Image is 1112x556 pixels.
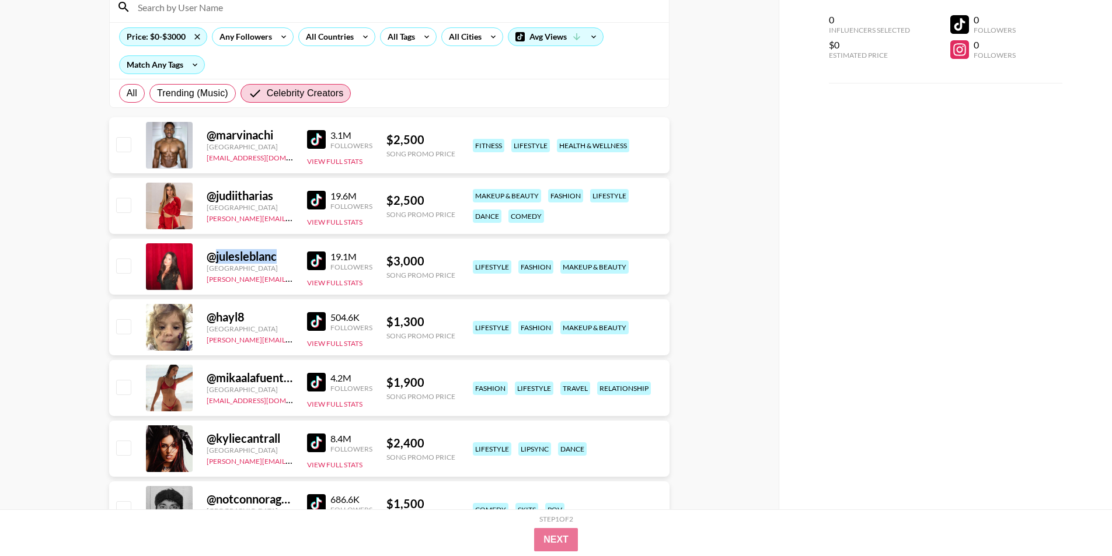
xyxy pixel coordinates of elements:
[307,251,326,270] img: TikTok
[386,254,455,268] div: $ 3,000
[207,385,293,394] div: [GEOGRAPHIC_DATA]
[386,132,455,147] div: $ 2,500
[207,249,293,264] div: @ julesleblanc
[557,139,629,152] div: health & wellness
[207,212,379,223] a: [PERSON_NAME][EMAIL_ADDRESS][DOMAIN_NAME]
[560,260,629,274] div: makeup & beauty
[386,453,455,461] div: Song Promo Price
[307,312,326,331] img: TikTok
[207,264,293,272] div: [GEOGRAPHIC_DATA]
[307,278,362,287] button: View Full Stats
[386,271,455,279] div: Song Promo Price
[534,528,578,551] button: Next
[299,28,356,46] div: All Countries
[442,28,484,46] div: All Cities
[560,321,629,334] div: makeup & beauty
[207,492,293,506] div: @ notconnoragain
[386,314,455,329] div: $ 1,300
[207,370,293,385] div: @ mikaalafuente_
[386,496,455,511] div: $ 1,500
[330,202,372,211] div: Followers
[330,323,372,332] div: Followers
[386,210,455,219] div: Song Promo Price
[597,382,651,395] div: relationship
[539,515,573,523] div: Step 1 of 2
[207,128,293,142] div: @ marvinachi
[207,506,293,515] div: [GEOGRAPHIC_DATA]
[330,130,372,141] div: 3.1M
[515,503,538,516] div: skits
[330,251,372,263] div: 19.1M
[207,142,293,151] div: [GEOGRAPHIC_DATA]
[207,310,293,324] div: @ hayl8
[307,433,326,452] img: TikTok
[473,209,501,223] div: dance
[473,260,511,274] div: lifestyle
[330,372,372,384] div: 4.2M
[330,384,372,393] div: Followers
[207,272,379,284] a: [PERSON_NAME][EMAIL_ADDRESS][DOMAIN_NAME]
[590,189,629,202] div: lifestyle
[829,51,910,60] div: Estimated Price
[473,139,504,152] div: fitness
[307,130,326,149] img: TikTok
[548,189,583,202] div: fashion
[386,436,455,450] div: $ 2,400
[307,191,326,209] img: TikTok
[518,321,553,334] div: fashion
[307,400,362,408] button: View Full Stats
[207,333,379,344] a: [PERSON_NAME][EMAIL_ADDRESS][DOMAIN_NAME]
[473,442,511,456] div: lifestyle
[515,382,553,395] div: lifestyle
[207,188,293,203] div: @ judiitharias
[212,28,274,46] div: Any Followers
[829,39,910,51] div: $0
[207,431,293,446] div: @ kyliecantrall
[330,433,372,445] div: 8.4M
[330,263,372,271] div: Followers
[330,505,372,514] div: Followers
[157,86,228,100] span: Trending (Music)
[974,51,1016,60] div: Followers
[386,193,455,208] div: $ 2,500
[974,39,1016,51] div: 0
[207,324,293,333] div: [GEOGRAPHIC_DATA]
[307,339,362,348] button: View Full Stats
[518,260,553,274] div: fashion
[974,26,1016,34] div: Followers
[330,494,372,505] div: 686.6K
[508,28,603,46] div: Avg Views
[330,445,372,453] div: Followers
[386,375,455,390] div: $ 1,900
[307,460,362,469] button: View Full Stats
[267,86,344,100] span: Celebrity Creators
[974,14,1016,26] div: 0
[307,218,362,226] button: View Full Stats
[307,494,326,513] img: TikTok
[381,28,417,46] div: All Tags
[560,382,590,395] div: travel
[511,139,550,152] div: lifestyle
[207,394,324,405] a: [EMAIL_ADDRESS][DOMAIN_NAME]
[386,331,455,340] div: Song Promo Price
[120,56,204,74] div: Match Any Tags
[1054,498,1098,542] iframe: Drift Widget Chat Controller
[508,209,544,223] div: comedy
[207,203,293,212] div: [GEOGRAPHIC_DATA]
[829,14,910,26] div: 0
[473,503,508,516] div: comedy
[307,157,362,166] button: View Full Stats
[473,189,541,202] div: makeup & beauty
[120,28,207,46] div: Price: $0-$3000
[518,442,551,456] div: lipsync
[473,382,508,395] div: fashion
[207,454,379,466] a: [PERSON_NAME][EMAIL_ADDRESS][DOMAIN_NAME]
[330,190,372,202] div: 19.6M
[307,373,326,391] img: TikTok
[473,321,511,334] div: lifestyle
[330,141,372,150] div: Followers
[545,503,564,516] div: pov
[829,26,910,34] div: Influencers Selected
[386,149,455,158] div: Song Promo Price
[127,86,137,100] span: All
